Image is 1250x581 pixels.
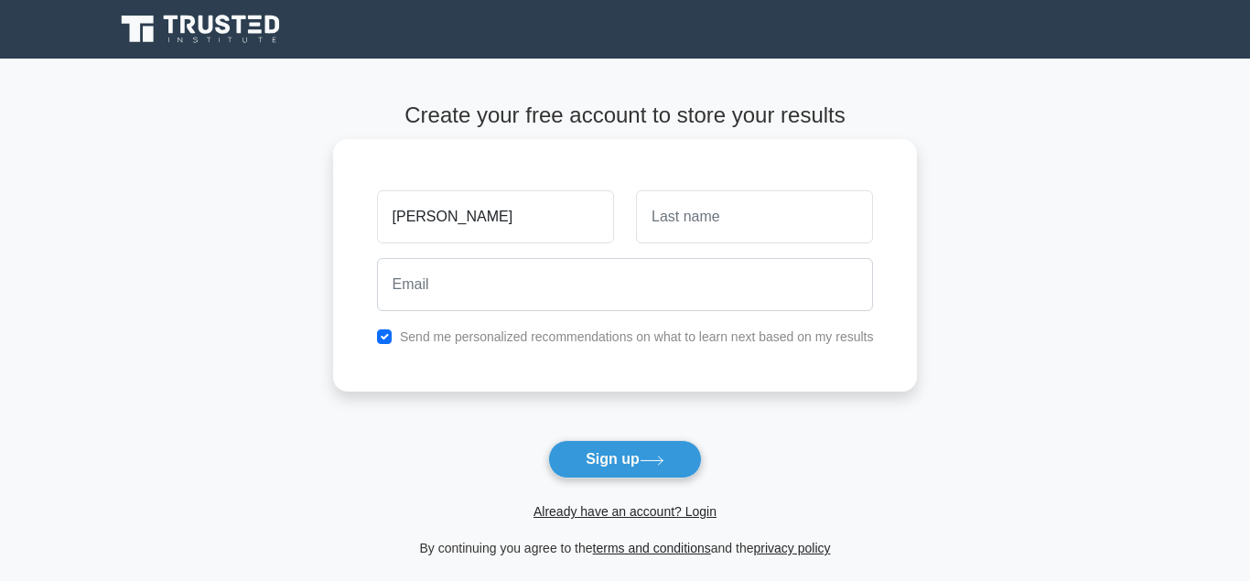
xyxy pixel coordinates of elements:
a: privacy policy [754,541,831,555]
input: Last name [636,190,873,243]
input: First name [377,190,614,243]
a: Already have an account? Login [533,504,717,519]
h4: Create your free account to store your results [333,102,918,129]
label: Send me personalized recommendations on what to learn next based on my results [400,329,874,344]
div: By continuing you agree to the and the [322,537,929,559]
a: terms and conditions [593,541,711,555]
input: Email [377,258,874,311]
button: Sign up [548,440,702,479]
